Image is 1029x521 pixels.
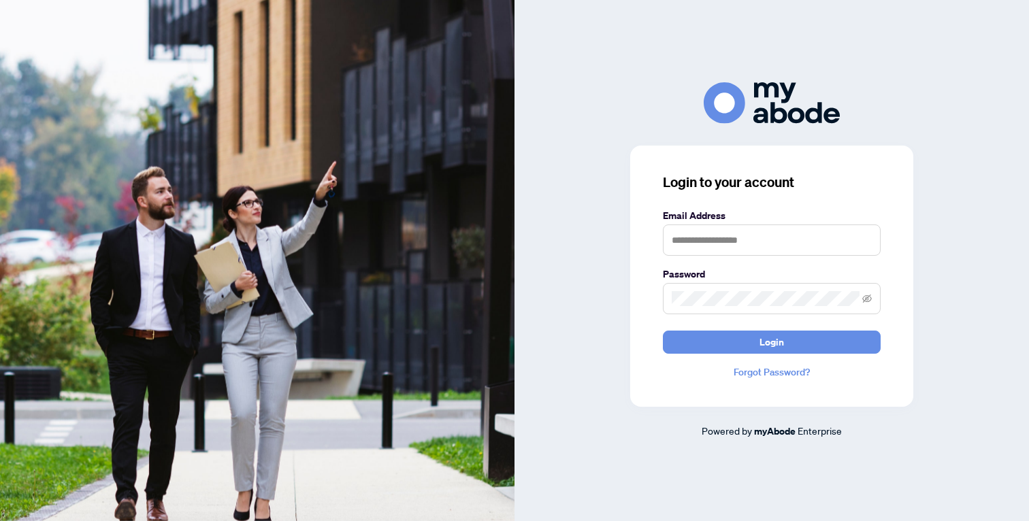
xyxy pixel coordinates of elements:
label: Email Address [663,208,881,223]
span: Powered by [702,424,752,437]
a: myAbode [754,424,796,439]
label: Password [663,267,881,282]
h3: Login to your account [663,173,881,192]
span: eye-invisible [862,294,872,303]
span: Enterprise [798,424,842,437]
a: Forgot Password? [663,365,881,380]
button: Login [663,331,881,354]
span: Login [759,331,784,353]
img: ma-logo [704,82,840,124]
